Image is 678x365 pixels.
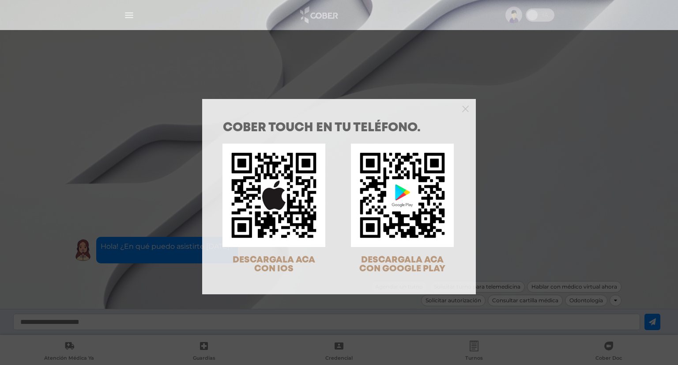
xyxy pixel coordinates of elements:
span: DESCARGALA ACA CON IOS [233,256,315,273]
h1: COBER TOUCH en tu teléfono. [223,122,455,134]
span: DESCARGALA ACA CON GOOGLE PLAY [359,256,445,273]
img: qr-code [222,144,325,247]
img: qr-code [351,144,454,247]
button: Close [462,104,469,112]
